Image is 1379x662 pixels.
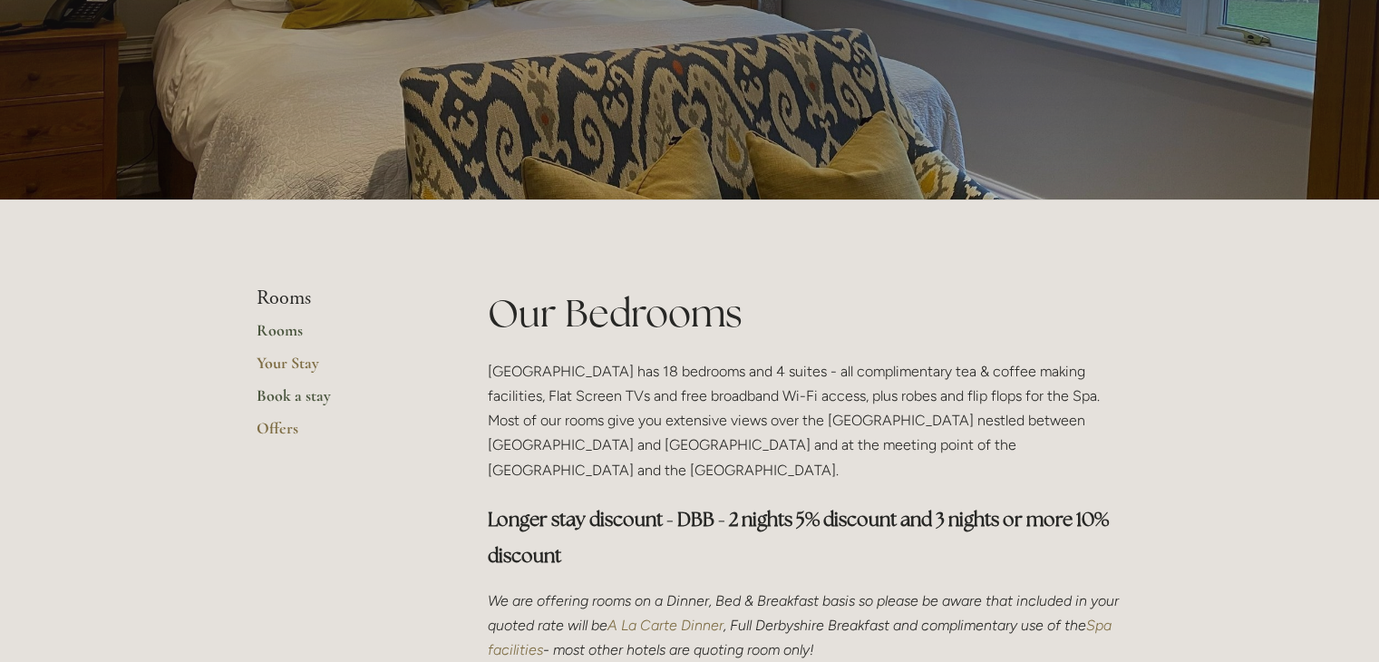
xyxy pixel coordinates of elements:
[543,641,814,658] em: - most other hotels are quoting room only!
[723,617,1086,634] em: , Full Derbyshire Breakfast and complimentary use of the
[257,320,430,353] a: Rooms
[257,418,430,451] a: Offers
[488,507,1112,568] strong: Longer stay discount - DBB - 2 nights 5% discount and 3 nights or more 10% discount
[257,287,430,310] li: Rooms
[257,385,430,418] a: Book a stay
[488,592,1122,634] em: We are offering rooms on a Dinner, Bed & Breakfast basis so please be aware that included in your...
[488,359,1123,482] p: [GEOGRAPHIC_DATA] has 18 bedrooms and 4 suites - all complimentary tea & coffee making facilities...
[257,353,430,385] a: Your Stay
[488,287,1123,340] h1: Our Bedrooms
[607,617,723,634] a: A La Carte Dinner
